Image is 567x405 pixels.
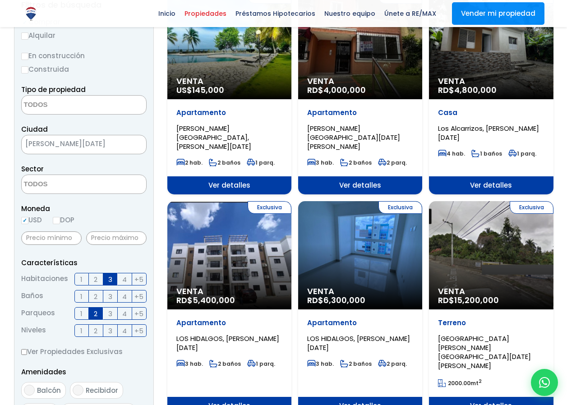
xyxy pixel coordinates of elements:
span: 4,800,000 [454,84,497,96]
span: 4 [122,291,127,302]
p: Apartamento [307,108,413,117]
span: Ciudad [21,124,48,134]
label: DOP [53,214,74,226]
span: SANTO DOMINGO OESTE [22,138,124,150]
span: 3 hab. [307,360,334,368]
input: En construcción [21,53,28,60]
span: RD$ [307,295,365,306]
span: Recibidor [86,386,118,395]
span: +5 [134,308,143,319]
span: RD$ [307,84,366,96]
p: Terreno [438,318,544,327]
span: 2 [94,291,97,302]
span: 1 parq. [247,159,275,166]
span: 2 [94,308,97,319]
span: Venta [438,287,544,296]
span: Moneda [21,203,147,214]
input: Precio mínimo [21,231,82,245]
span: Exclusiva [248,201,291,214]
span: 3 hab. [307,159,334,166]
span: 1 [80,274,83,285]
span: 6,300,000 [323,295,365,306]
input: Alquilar [21,32,28,40]
label: Construida [21,64,147,75]
p: Amenidades [21,366,147,377]
span: LOS HIDALGOS, [PERSON_NAME][DATE] [176,334,279,352]
span: Habitaciones [21,273,68,285]
p: Apartamento [176,318,282,327]
p: Características [21,257,147,268]
span: mt [438,379,482,387]
span: 2000.00 [448,379,470,387]
span: LOS HIDALGOS, [PERSON_NAME][DATE] [307,334,410,352]
span: 3 [108,291,112,302]
span: 2 parq. [378,159,407,166]
span: Parqueos [21,307,55,320]
p: Apartamento [176,108,282,117]
span: 3 [108,274,112,285]
button: Remove all items [124,138,137,152]
span: Inicio [154,7,180,20]
span: US$ [176,84,224,96]
span: Baños [21,290,43,303]
span: Préstamos Hipotecarios [231,7,320,20]
span: SANTO DOMINGO OESTE [21,135,147,154]
span: 2 parq. [378,360,407,368]
input: Precio máximo [86,231,147,245]
span: Sector [21,164,44,174]
span: Los Alcarrizos, [PERSON_NAME][DATE] [438,124,539,142]
span: 1 [80,308,83,319]
label: En construcción [21,50,147,61]
span: 1 [80,291,83,302]
span: 2 baños [209,360,241,368]
input: DOP [53,217,60,224]
span: [GEOGRAPHIC_DATA][PERSON_NAME][GEOGRAPHIC_DATA][DATE][PERSON_NAME] [438,334,531,370]
span: 2 [94,325,97,336]
span: 1 baños [471,150,502,157]
span: Venta [307,287,413,296]
input: Balcón [24,385,35,396]
span: Exclusiva [378,201,422,214]
span: 1 parq. [508,150,536,157]
label: USD [21,214,42,226]
span: Tipo de propiedad [21,85,86,94]
span: RD$ [438,84,497,96]
span: 3 [108,308,112,319]
span: [PERSON_NAME][GEOGRAPHIC_DATA][DATE][PERSON_NAME] [307,124,400,151]
span: 145,000 [192,84,224,96]
span: RD$ [176,295,235,306]
a: Vender mi propiedad [452,2,544,25]
sup: 2 [479,378,482,385]
span: +5 [134,325,143,336]
span: Niveles [21,324,46,337]
span: 4 [122,325,127,336]
span: Venta [176,77,282,86]
span: Venta [307,77,413,86]
span: Propiedades [180,7,231,20]
input: Construida [21,66,28,74]
span: 3 [108,325,112,336]
p: Casa [438,108,544,117]
span: Únete a RE/MAX [380,7,441,20]
span: Venta [438,77,544,86]
span: Venta [176,287,282,296]
span: 4,000,000 [323,84,366,96]
span: 2 [94,274,97,285]
span: 2 baños [340,360,372,368]
input: Recibidor [73,385,83,396]
p: Apartamento [307,318,413,327]
span: 2 baños [340,159,372,166]
span: Nuestro equipo [320,7,380,20]
span: [PERSON_NAME][GEOGRAPHIC_DATA], [PERSON_NAME][DATE] [176,124,251,151]
span: Balcón [37,386,61,395]
span: 1 [80,325,83,336]
img: Logo de REMAX [23,6,39,22]
span: 4 hab. [438,150,465,157]
span: 15,200,000 [454,295,499,306]
span: 4 [122,308,127,319]
textarea: Search [22,175,109,194]
span: 1 parq. [247,360,275,368]
span: RD$ [438,295,499,306]
span: 2 baños [209,159,240,166]
span: 4 [122,274,127,285]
